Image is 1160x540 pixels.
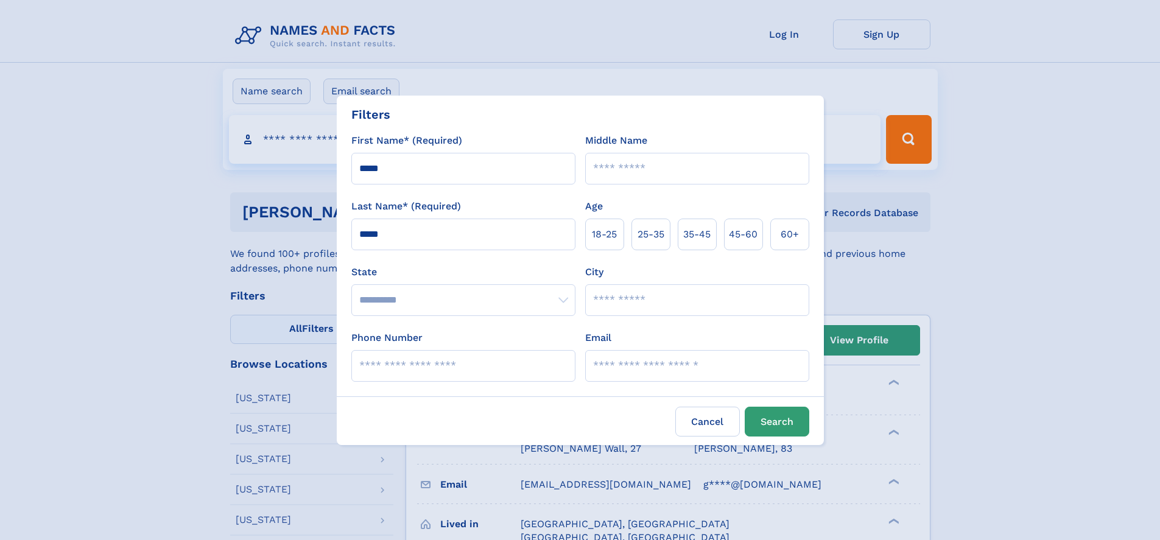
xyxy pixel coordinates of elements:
span: 35‑45 [683,227,711,242]
label: Phone Number [351,331,423,345]
span: 45‑60 [729,227,758,242]
button: Search [745,407,809,437]
label: Middle Name [585,133,647,148]
div: Filters [351,105,390,124]
label: First Name* (Required) [351,133,462,148]
span: 25‑35 [638,227,664,242]
label: Age [585,199,603,214]
label: Email [585,331,611,345]
label: Last Name* (Required) [351,199,461,214]
label: State [351,265,575,279]
span: 18‑25 [592,227,617,242]
label: City [585,265,603,279]
label: Cancel [675,407,740,437]
span: 60+ [781,227,799,242]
